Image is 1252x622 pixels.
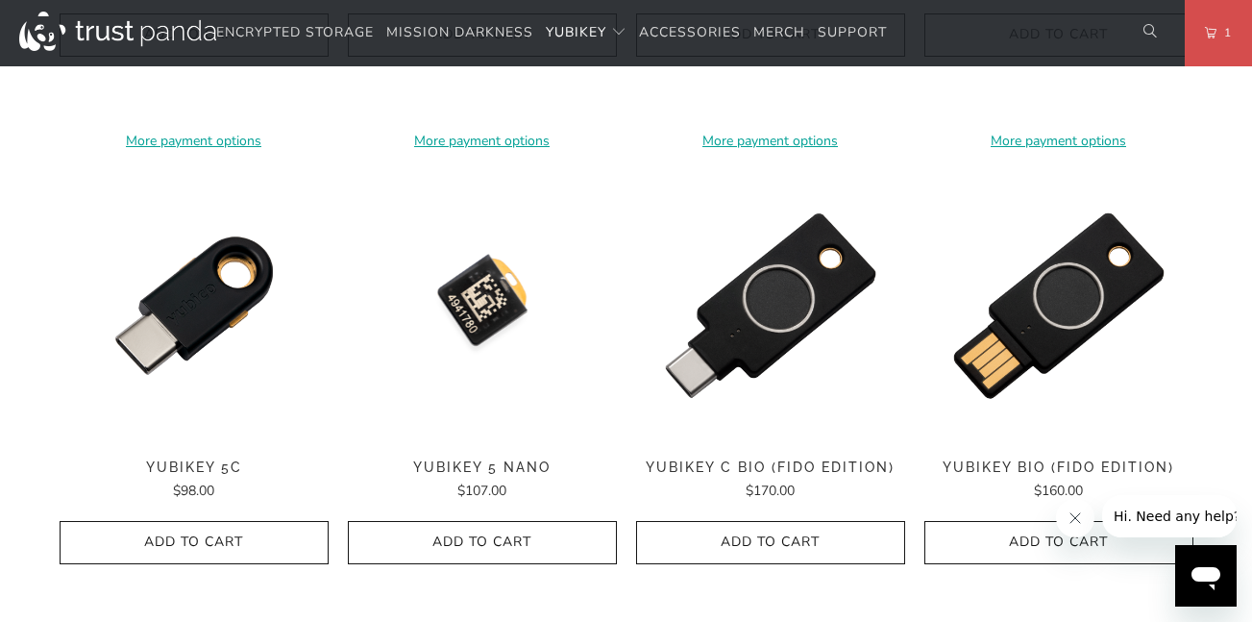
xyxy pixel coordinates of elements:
a: Support [818,11,887,56]
span: Support [818,23,887,41]
span: $98.00 [173,482,214,500]
a: More payment options [348,131,617,152]
span: YubiKey 5 Nano [348,460,617,476]
button: Add to Cart [636,521,905,564]
span: Add to Cart [368,535,597,551]
span: Encrypted Storage [216,23,374,41]
button: Add to Cart [348,521,617,564]
a: YubiKey 5C $98.00 [60,460,329,502]
a: Mission Darkness [386,11,533,56]
span: Add to Cart [945,535,1173,551]
span: Hi. Need any help? [12,13,138,29]
span: Add to Cart [80,535,308,551]
span: $160.00 [1034,482,1083,500]
span: YubiKey 5C [60,460,329,476]
span: $170.00 [746,482,795,500]
button: Add to Cart [924,521,1193,564]
img: Trust Panda Australia [19,12,216,51]
a: Merch [753,11,805,56]
a: YubiKey Bio (FIDO Edition) $160.00 [924,460,1193,502]
a: More payment options [924,131,1193,152]
a: More payment options [60,131,329,152]
span: Mission Darkness [386,23,533,41]
iframe: Close message [1056,499,1094,537]
nav: Translation missing: en.navigation.header.main_nav [216,11,887,56]
a: YubiKey 5 Nano - Trust Panda YubiKey 5 Nano - Trust Panda [348,171,617,440]
img: YubiKey Bio (FIDO Edition) - Trust Panda [924,171,1193,440]
img: YubiKey C Bio (FIDO Edition) - Trust Panda [636,171,905,440]
a: YubiKey 5 Nano $107.00 [348,460,617,502]
a: Accessories [639,11,741,56]
iframe: Button to launch messaging window [1175,545,1237,607]
button: Add to Cart [60,521,329,564]
summary: YubiKey [546,11,626,56]
span: Add to Cart [656,535,885,551]
a: YubiKey C Bio (FIDO Edition) $170.00 [636,460,905,502]
span: Merch [753,23,805,41]
span: $107.00 [457,482,506,500]
a: More payment options [636,131,905,152]
span: 1 [1216,22,1232,43]
span: YubiKey Bio (FIDO Edition) [924,460,1193,476]
span: YubiKey C Bio (FIDO Edition) [636,460,905,476]
a: YubiKey C Bio (FIDO Edition) - Trust Panda YubiKey C Bio (FIDO Edition) - Trust Panda [636,171,905,440]
a: YubiKey 5C - Trust Panda YubiKey 5C - Trust Panda [60,171,329,440]
span: Accessories [639,23,741,41]
a: Encrypted Storage [216,11,374,56]
iframe: Message from company [1102,495,1237,537]
a: YubiKey Bio (FIDO Edition) - Trust Panda YubiKey Bio (FIDO Edition) - Trust Panda [924,171,1193,440]
img: YubiKey 5 Nano - Trust Panda [348,171,617,440]
img: YubiKey 5C - Trust Panda [60,171,329,440]
span: YubiKey [546,23,606,41]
